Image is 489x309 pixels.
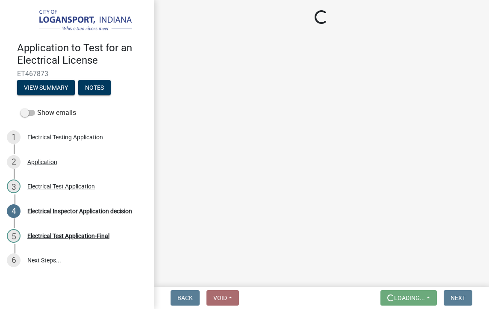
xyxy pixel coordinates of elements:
[27,208,132,214] div: Electrical Inspector Application decision
[213,294,227,301] span: Void
[17,70,137,78] span: ET467873
[7,180,21,193] div: 3
[21,108,76,118] label: Show emails
[380,290,437,306] button: Loading...
[177,294,193,301] span: Back
[7,130,21,144] div: 1
[27,233,109,239] div: Electrical Test Application-Final
[27,159,57,165] div: Application
[78,80,111,95] button: Notes
[27,134,103,140] div: Electrical Testing Application
[206,290,239,306] button: Void
[7,253,21,267] div: 6
[394,294,425,301] span: Loading...
[27,183,95,189] div: Electrical Test Application
[17,42,147,67] h4: Application to Test for an Electrical License
[171,290,200,306] button: Back
[444,290,472,306] button: Next
[7,204,21,218] div: 4
[7,229,21,243] div: 5
[451,294,465,301] span: Next
[7,155,21,169] div: 2
[17,9,140,33] img: City of Logansport, Indiana
[17,85,75,92] wm-modal-confirm: Summary
[17,80,75,95] button: View Summary
[78,85,111,92] wm-modal-confirm: Notes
